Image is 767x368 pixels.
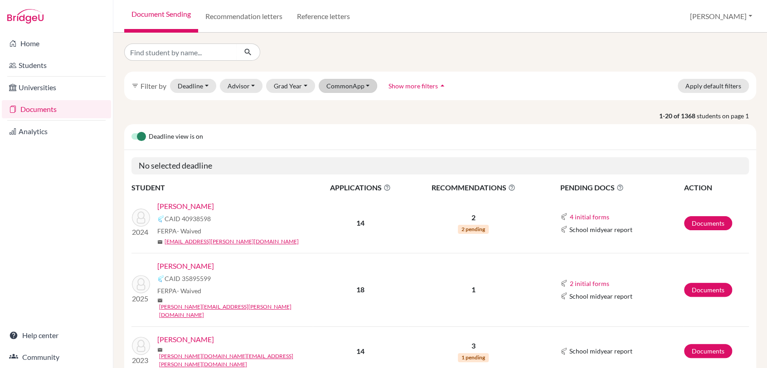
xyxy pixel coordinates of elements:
[569,212,610,222] button: 4 initial forms
[132,208,150,227] img: Chacko, Amit Kochackan
[157,215,165,223] img: Common App logo
[170,79,216,93] button: Deadline
[408,212,538,223] p: 2
[408,340,538,351] p: 3
[560,348,568,355] img: Common App logo
[356,347,364,355] b: 14
[220,79,263,93] button: Advisor
[388,82,438,90] span: Show more filters
[131,157,749,174] h5: No selected deadline
[157,226,201,236] span: FERPA
[659,111,697,121] strong: 1-20 of 1368
[381,79,455,93] button: Show more filtersarrow_drop_up
[159,303,319,319] a: [PERSON_NAME][EMAIL_ADDRESS][PERSON_NAME][DOMAIN_NAME]
[684,283,732,297] a: Documents
[141,82,166,90] span: Filter by
[2,34,111,53] a: Home
[132,227,150,237] p: 2024
[569,346,632,356] span: School midyear report
[132,293,150,304] p: 2025
[157,275,165,282] img: Common App logo
[2,122,111,140] a: Analytics
[2,78,111,97] a: Universities
[2,100,111,118] a: Documents
[157,334,214,345] a: [PERSON_NAME]
[2,56,111,74] a: Students
[684,216,732,230] a: Documents
[157,347,163,353] span: mail
[157,201,214,212] a: [PERSON_NAME]
[408,182,538,193] span: RECOMMENDATIONS
[157,286,201,295] span: FERPA
[124,44,237,61] input: Find student by name...
[313,182,408,193] span: APPLICATIONS
[165,274,211,283] span: CAID 35895599
[149,131,203,142] span: Deadline view is on
[560,226,568,233] img: Common App logo
[678,79,749,93] button: Apply default filters
[560,213,568,220] img: Common App logo
[132,355,150,366] p: 2023
[458,353,489,362] span: 1 pending
[131,182,313,194] th: STUDENT
[132,337,150,355] img: George, Jason
[697,111,756,121] span: students on page 1
[569,278,610,289] button: 2 initial forms
[356,285,364,294] b: 18
[177,227,201,235] span: - Waived
[131,82,139,89] i: filter_list
[686,8,756,25] button: [PERSON_NAME]
[132,275,150,293] img: Bhesania, Aryav
[165,237,299,246] a: [EMAIL_ADDRESS][PERSON_NAME][DOMAIN_NAME]
[560,292,568,300] img: Common App logo
[569,225,632,234] span: School midyear report
[684,182,749,194] th: ACTION
[560,280,568,287] img: Common App logo
[560,182,683,193] span: PENDING DOCS
[458,225,489,234] span: 2 pending
[266,79,315,93] button: Grad Year
[157,261,214,271] a: [PERSON_NAME]
[2,326,111,344] a: Help center
[165,214,211,223] span: CAID 40938598
[319,79,378,93] button: CommonApp
[177,287,201,295] span: - Waived
[2,348,111,366] a: Community
[438,81,447,90] i: arrow_drop_up
[408,284,538,295] p: 1
[7,9,44,24] img: Bridge-U
[684,344,732,358] a: Documents
[569,291,632,301] span: School midyear report
[356,218,364,227] b: 14
[157,239,163,245] span: mail
[157,298,163,303] span: mail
